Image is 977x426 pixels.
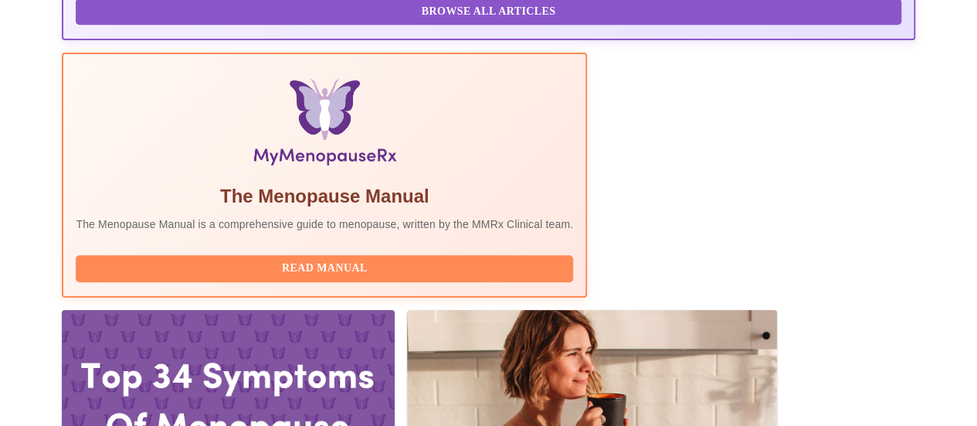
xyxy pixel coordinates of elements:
[76,4,904,17] a: Browse All Articles
[155,79,494,172] img: Menopause Manual
[76,184,573,209] h5: The Menopause Manual
[76,216,573,232] p: The Menopause Manual is a comprehensive guide to menopause, written by the MMRx Clinical team.
[76,261,577,274] a: Read Manual
[91,2,885,22] span: Browse All Articles
[91,259,558,278] span: Read Manual
[76,255,573,282] button: Read Manual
